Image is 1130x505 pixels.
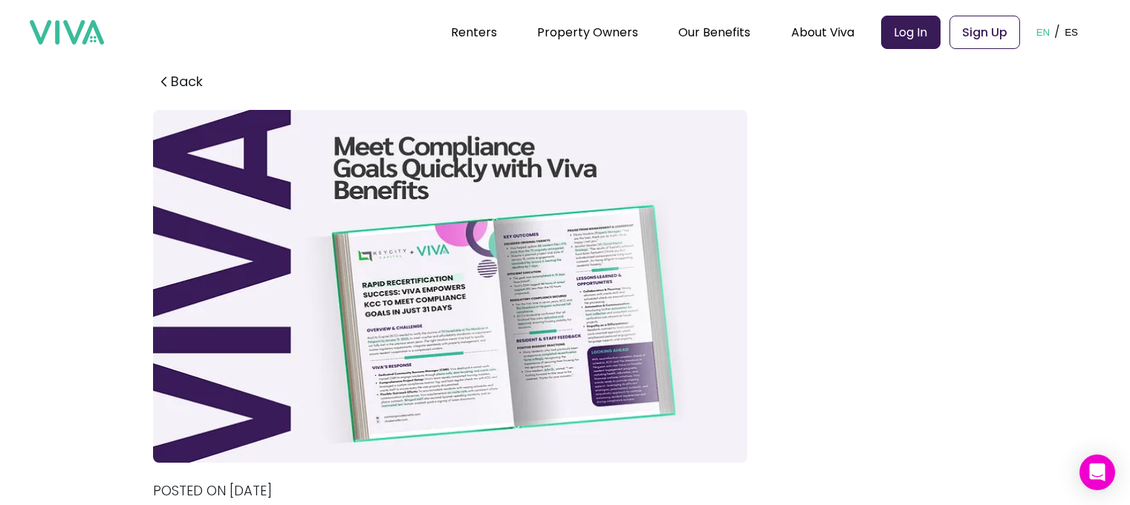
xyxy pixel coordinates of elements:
button: Back [153,71,207,92]
button: ES [1060,9,1082,55]
p: Posted on [DATE] [153,481,978,501]
img: viva [30,20,104,45]
div: Open Intercom Messenger [1079,454,1115,490]
button: EN [1032,9,1055,55]
img: arrow [158,75,171,88]
p: / [1054,21,1060,43]
div: Our Benefits [678,13,750,50]
a: Property Owners [537,24,638,41]
img: Rapid Recertification, Real Impact: How Viva Helped KCC Hit Compliance Goals in Just 31 Days [153,110,747,463]
a: Renters [451,24,497,41]
div: About Viva [791,13,854,50]
a: Log In [881,16,941,49]
a: Sign Up [949,16,1020,49]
